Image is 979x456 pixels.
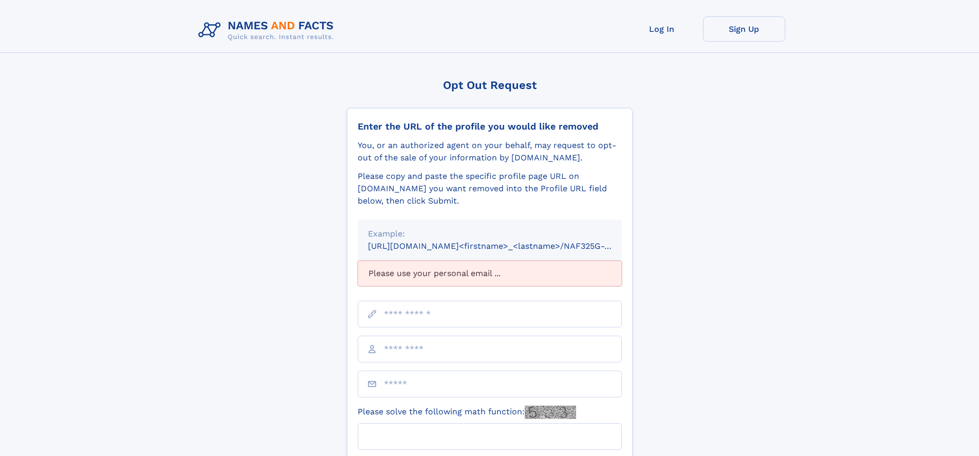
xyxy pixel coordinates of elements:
img: Logo Names and Facts [194,16,342,44]
div: Opt Out Request [347,79,633,92]
label: Please solve the following math function: [358,406,576,419]
div: You, or an authorized agent on your behalf, may request to opt-out of the sale of your informatio... [358,139,622,164]
div: Please copy and paste the specific profile page URL on [DOMAIN_NAME] you want removed into the Pr... [358,170,622,207]
div: Example: [368,228,612,240]
a: Sign Up [703,16,785,42]
div: Enter the URL of the profile you would like removed [358,121,622,132]
small: [URL][DOMAIN_NAME]<firstname>_<lastname>/NAF325G-xxxxxxxx [368,241,641,251]
div: Please use your personal email ... [358,261,622,286]
a: Log In [621,16,703,42]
